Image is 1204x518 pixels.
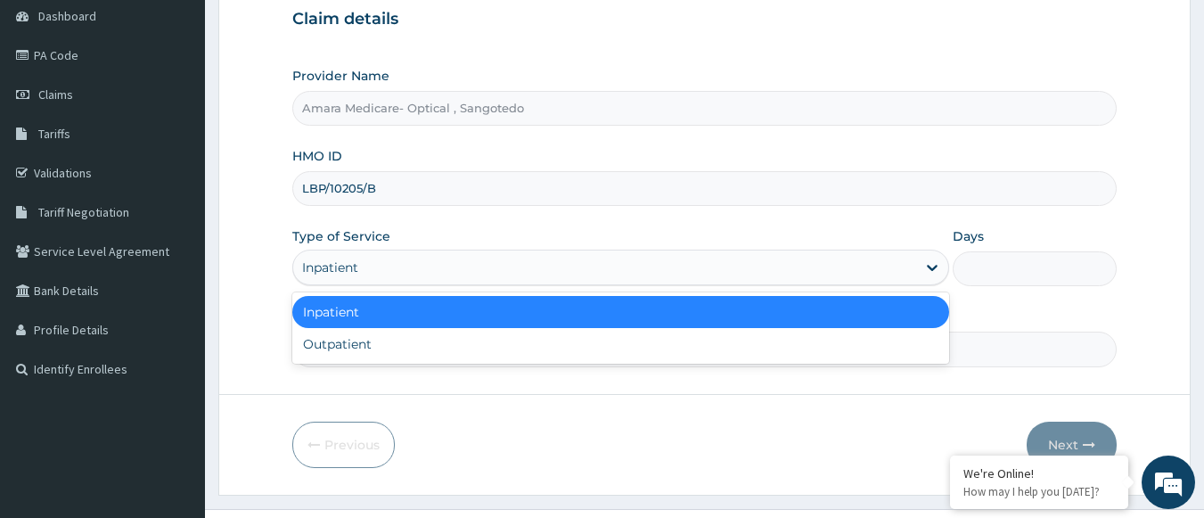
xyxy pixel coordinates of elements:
button: Next [1027,422,1117,468]
div: Inpatient [302,259,358,276]
span: Dashboard [38,8,96,24]
label: Type of Service [292,227,390,245]
label: HMO ID [292,147,342,165]
div: We're Online! [963,465,1115,481]
span: Tariffs [38,126,70,142]
label: Days [953,227,984,245]
div: Outpatient [292,328,949,360]
div: Minimize live chat window [292,9,335,52]
img: d_794563401_company_1708531726252_794563401 [33,89,72,134]
input: Enter HMO ID [292,171,1118,206]
p: How may I help you today? [963,484,1115,499]
div: Inpatient [292,296,949,328]
span: Claims [38,86,73,103]
span: Tariff Negotiation [38,204,129,220]
label: Provider Name [292,67,389,85]
textarea: Type your message and hit 'Enter' [9,336,340,399]
span: We're online! [103,149,246,329]
button: Previous [292,422,395,468]
div: Chat with us now [93,100,299,123]
h3: Claim details [292,10,1118,29]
